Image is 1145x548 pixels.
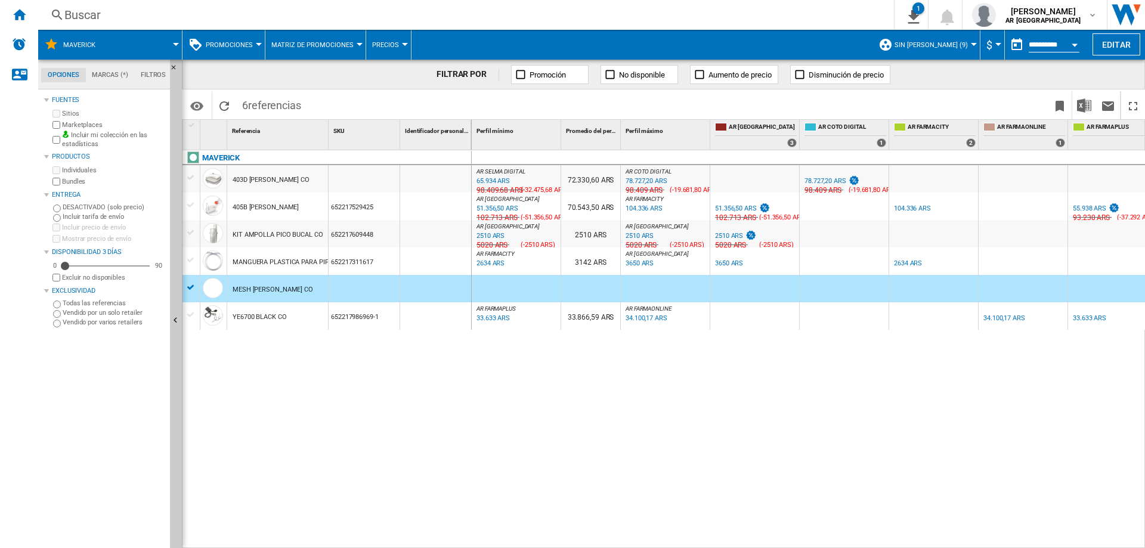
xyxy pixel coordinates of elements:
button: Maximizar [1121,91,1145,119]
div: $ [986,30,998,60]
img: profile.jpg [972,3,996,27]
div: 2 offers sold by AR FARMACITY [966,138,976,147]
div: AR [GEOGRAPHIC_DATA] 3 offers sold by AR CENTRAL OESTE [713,120,799,150]
span: -51.356,50 ARS [762,213,805,221]
span: Maverick [63,41,95,49]
div: ( ) [670,184,700,196]
span: AR [GEOGRAPHIC_DATA] [476,196,540,202]
div: Última actualización : jueves, 11 de septiembre de 2025 16:05 [1073,314,1106,322]
input: Incluir precio de envío [52,224,60,231]
div: AR COTO DIGITAL 1 offers sold by AR COTO DIGITAL [802,120,889,150]
div: Última actualización : jueves, 11 de septiembre de 2025 16:05 [1073,205,1106,212]
span: AR FARMACITY [908,123,976,133]
span: Perfil mínimo [476,128,513,134]
div: Última actualización : jueves, 11 de septiembre de 2025 11:23 [475,184,523,196]
input: Individuales [52,166,60,174]
button: Ocultar [170,60,184,81]
input: Bundles [52,178,60,185]
div: Sort None [203,120,227,138]
div: 652217311617 [329,247,400,275]
div: test [759,205,770,212]
input: Mostrar precio de envío [52,274,60,281]
img: test [759,203,770,213]
div: ( ) [670,239,700,251]
img: mysite-bg-18x18.png [62,131,69,138]
div: 652217529425 [329,193,400,220]
div: Última actualización : jueves, 11 de septiembre de 2025 16:05 [476,314,510,322]
button: Open calendar [1064,32,1085,54]
div: Sort None [403,120,471,138]
button: Promociones [206,30,259,60]
input: Marketplaces [52,121,60,129]
div: AR FARMAONLINE 1 offers sold by AR FARMAONLINE [981,120,1067,150]
div: Última actualización : miércoles, 10 de septiembre de 2025 16:05 [624,184,663,196]
div: Identificador personalizado Sort None [403,120,471,138]
div: Última actualización : jueves, 11 de septiembre de 2025 16:14 [476,259,505,267]
button: Disminución de precio [790,65,890,84]
div: Última actualización : miércoles, 10 de septiembre de 2025 16:05 [803,184,841,196]
div: Sort None [623,120,710,138]
span: AR [GEOGRAPHIC_DATA] [626,250,689,257]
div: Exclusividad [52,286,165,296]
label: Todas las referencias [63,299,165,308]
div: Última actualización : miércoles, 10 de septiembre de 2025 16:05 [626,177,667,185]
div: Disponibilidad 3 Días [52,247,165,257]
md-tab-item: Opciones [41,68,86,82]
div: ( ) [521,239,550,251]
div: Última actualización : jueves, 11 de septiembre de 2025 11:13 [626,259,654,267]
span: 6 [236,91,307,116]
div: 33.866,59 ARS [561,302,620,330]
div: 405B [PERSON_NAME] [233,194,299,221]
span: Sin [PERSON_NAME] (9) [895,41,968,49]
span: Referencia [232,128,260,134]
div: Última actualización : jueves, 11 de septiembre de 2025 16:02 [626,232,654,240]
div: ( ) [849,184,878,196]
div: 1 offers sold by AR COTO DIGITAL [877,138,886,147]
button: Recargar [212,91,236,119]
div: 3 offers sold by AR CENTRAL OESTE [787,138,797,147]
div: AR FARMACITY 2 offers sold by AR FARMACITY [892,120,978,150]
div: MANGUERA PLASTICA PARA PIPETA CO [233,249,351,276]
div: Última actualización : jueves, 11 de septiembre de 2025 16:02 [475,212,518,224]
div: 72.330,60 ARS [561,165,620,193]
div: Última actualización : miércoles, 10 de septiembre de 2025 16:05 [804,177,846,185]
div: YE6700 BLACK CO [233,304,287,331]
input: Incluir tarifa de envío [53,214,61,222]
div: ( ) [759,239,789,251]
div: test [848,177,860,185]
span: Identificador personalizado [405,128,478,134]
div: Última actualización : jueves, 11 de septiembre de 2025 11:07 [626,205,663,212]
span: AR FARMAONLINE [626,305,672,312]
div: Sort None [230,120,328,138]
div: 0 [50,261,60,270]
div: 70.543,50 ARS [561,193,620,220]
div: Buscar [64,7,863,23]
div: Última actualización : jueves, 11 de septiembre de 2025 16:02 [475,239,507,251]
md-tab-item: Filtros [134,68,172,82]
button: Sin [PERSON_NAME] (9) [895,30,974,60]
span: No disponible [619,70,665,79]
span: Promedio del perfil [566,128,617,134]
span: Perfil máximo [626,128,663,134]
input: Sitios [52,110,60,117]
div: Última actualización : jueves, 11 de septiembre de 2025 16:02 [713,239,746,251]
div: Promedio del perfil Sort None [564,120,620,138]
div: Fuentes [52,95,165,105]
div: Última actualización : jueves, 11 de septiembre de 2025 16:02 [715,205,757,212]
md-slider: Disponibilidad [62,260,150,272]
div: Haga clic para filtrar por esa marca [202,151,240,165]
div: Entrega [52,190,165,200]
button: Precios [372,30,405,60]
div: Sin [PERSON_NAME] (9) [878,30,974,60]
span: AR [GEOGRAPHIC_DATA] [626,223,689,230]
div: 1 offers sold by AR FARMAONLINE [1056,138,1065,147]
div: Sort None [331,120,400,138]
div: Perfil máximo Sort None [623,120,710,138]
label: Individuales [62,166,165,175]
input: Mostrar precio de envío [52,235,60,243]
div: 3142 ARS [561,247,620,275]
button: md-calendar [1005,33,1029,57]
div: Última actualización : jueves, 11 de septiembre de 2025 14:30 [626,314,667,322]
